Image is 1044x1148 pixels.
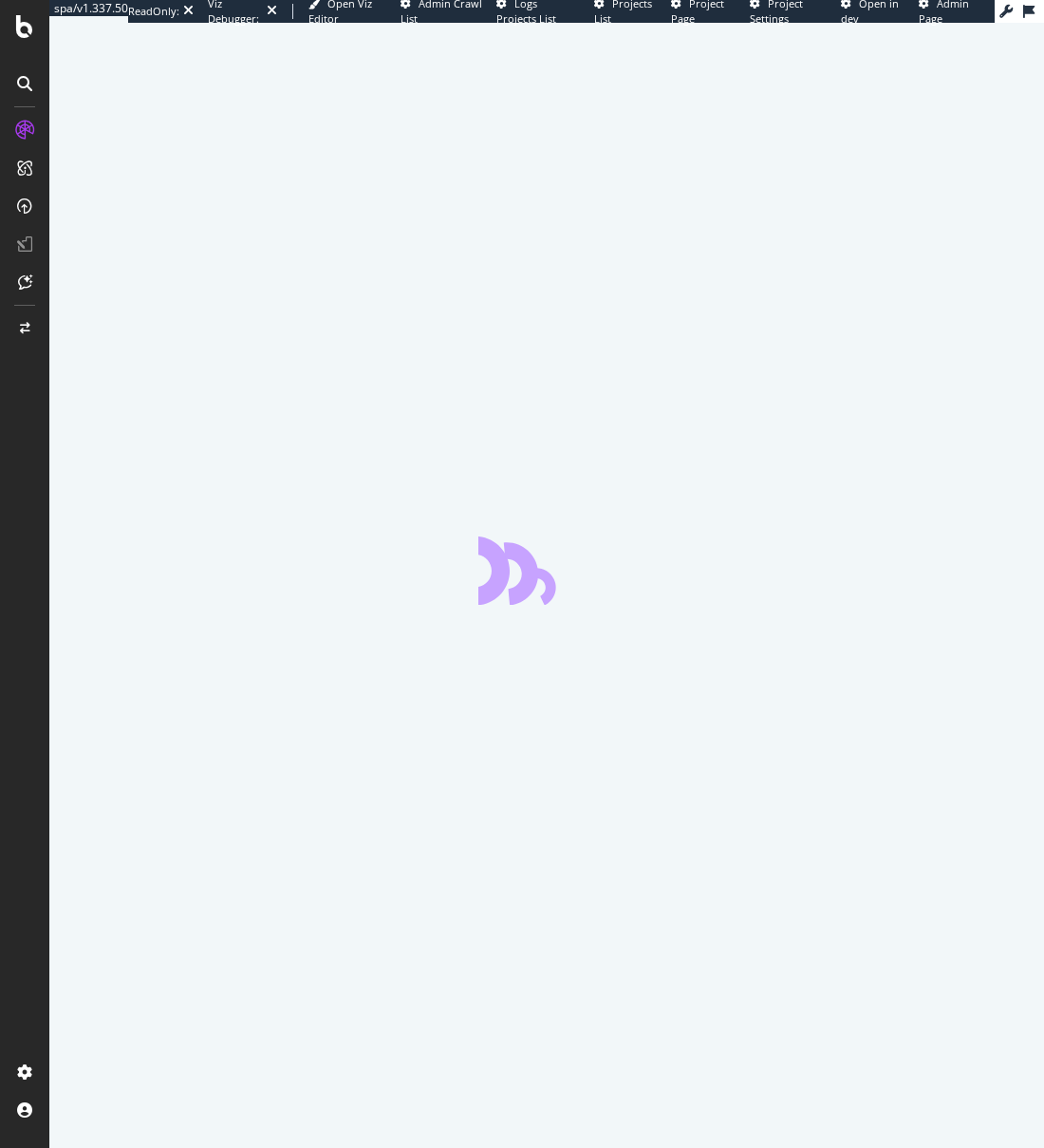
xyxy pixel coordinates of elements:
div: animation [478,536,615,605]
div: ReadOnly: [128,4,179,19]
